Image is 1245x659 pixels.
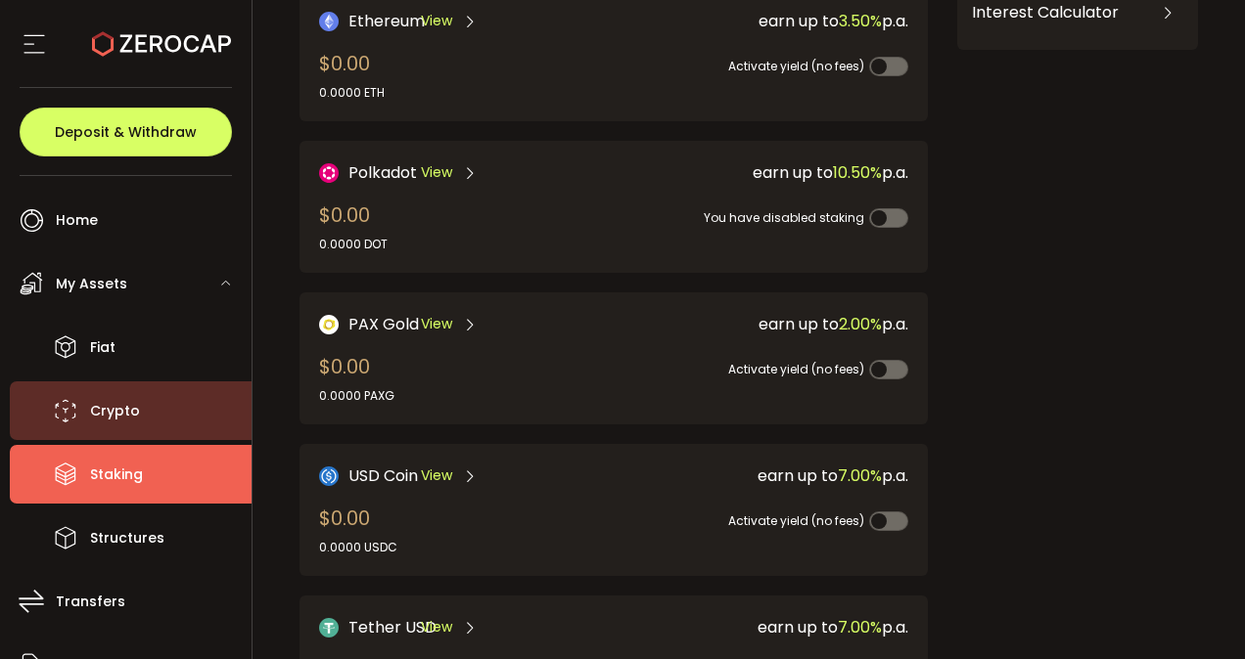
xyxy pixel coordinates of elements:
[421,11,452,31] span: View
[319,12,339,31] img: Ethereum
[56,588,125,616] span: Transfers
[623,615,909,639] div: earn up to p.a.
[56,270,127,298] span: My Assets
[348,615,437,639] span: Tether USD
[55,125,197,139] span: Deposit & Withdraw
[348,9,425,33] span: Ethereum
[319,504,397,556] div: $0.00
[421,617,452,637] span: View
[839,313,882,335] span: 2.00%
[623,160,909,185] div: earn up to p.a.
[319,315,339,334] img: PAX Gold
[728,512,864,529] span: Activate yield (no fees)
[623,9,909,33] div: earn up to p.a.
[20,108,232,156] button: Deposit & Withdraw
[1007,448,1245,659] iframe: Chat Widget
[623,463,909,488] div: earn up to p.a.
[319,200,388,253] div: $0.00
[319,84,385,102] div: 0.0000 ETH
[421,314,452,334] span: View
[421,162,452,183] span: View
[56,206,98,235] span: Home
[319,163,339,183] img: DOT
[728,58,864,74] span: Activate yield (no fees)
[319,49,385,102] div: $0.00
[319,466,339,486] img: USD Coin
[728,361,864,377] span: Activate yield (no fees)
[319,618,339,637] img: Tether USD
[348,312,419,336] span: PAX Gold
[319,387,394,405] div: 0.0000 PAXG
[838,464,882,487] span: 7.00%
[319,539,397,556] div: 0.0000 USDC
[319,236,388,253] div: 0.0000 DOT
[90,461,143,489] span: Staking
[90,397,140,425] span: Crypto
[623,312,909,336] div: earn up to p.a.
[704,209,864,226] span: You have disabled staking
[839,10,882,32] span: 3.50%
[833,161,882,184] span: 10.50%
[348,463,418,488] span: USD Coin
[348,160,417,185] span: Polkadot
[421,465,452,486] span: View
[838,616,882,638] span: 7.00%
[90,524,164,552] span: Structures
[319,352,394,405] div: $0.00
[90,333,115,362] span: Fiat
